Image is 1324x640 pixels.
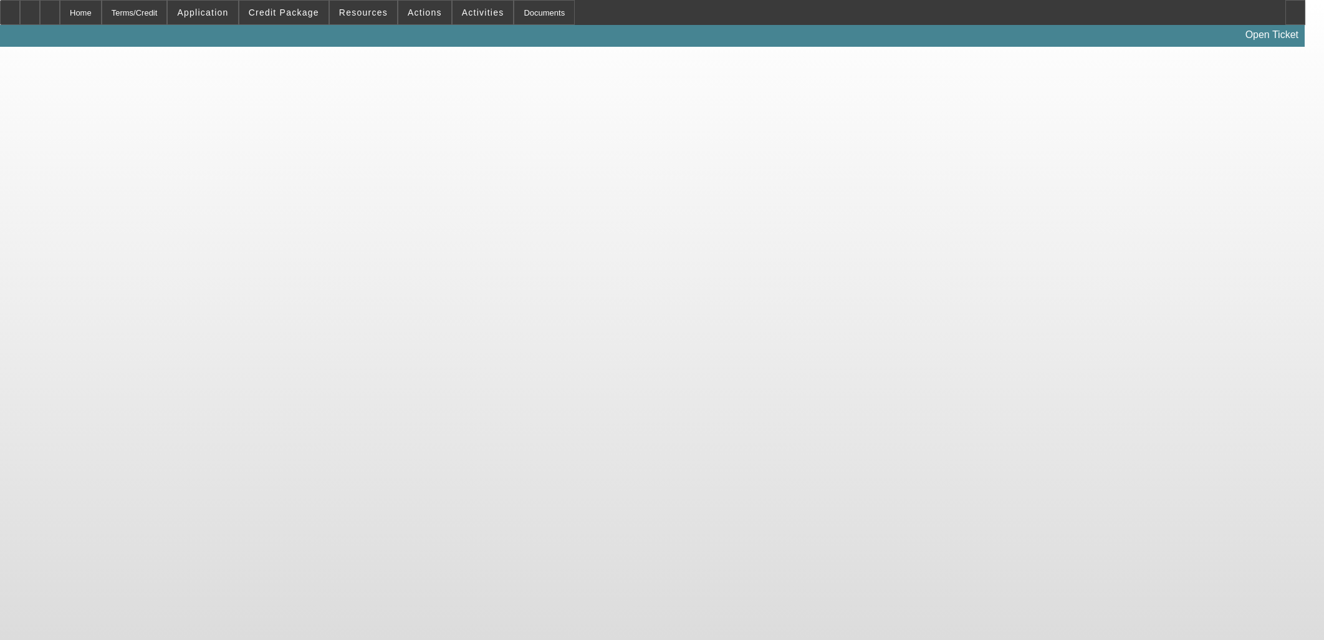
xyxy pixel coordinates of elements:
button: Resources [330,1,397,24]
span: Actions [408,7,442,17]
button: Application [168,1,237,24]
a: Open Ticket [1240,24,1303,46]
button: Activities [453,1,514,24]
button: Actions [398,1,451,24]
span: Credit Package [249,7,319,17]
span: Resources [339,7,388,17]
button: Credit Package [239,1,329,24]
span: Activities [462,7,504,17]
span: Application [177,7,228,17]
